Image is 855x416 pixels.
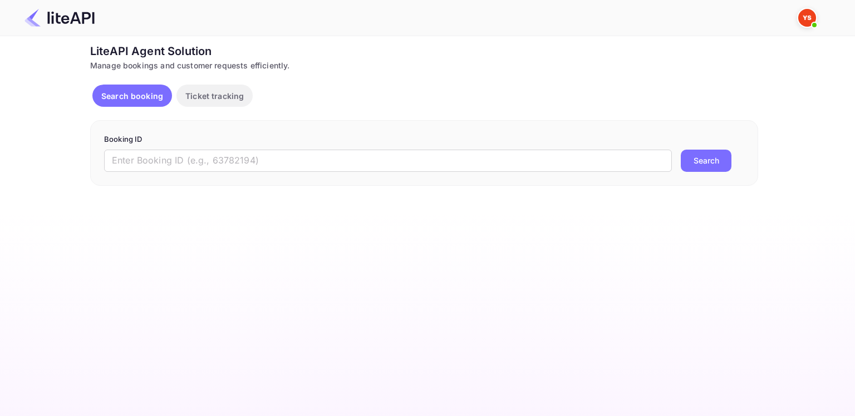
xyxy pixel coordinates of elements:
div: Manage bookings and customer requests efficiently. [90,60,758,71]
p: Booking ID [104,134,744,145]
img: LiteAPI Logo [24,9,95,27]
button: Search [681,150,731,172]
p: Ticket tracking [185,90,244,102]
input: Enter Booking ID (e.g., 63782194) [104,150,672,172]
p: Search booking [101,90,163,102]
img: Yandex Support [798,9,816,27]
div: LiteAPI Agent Solution [90,43,758,60]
